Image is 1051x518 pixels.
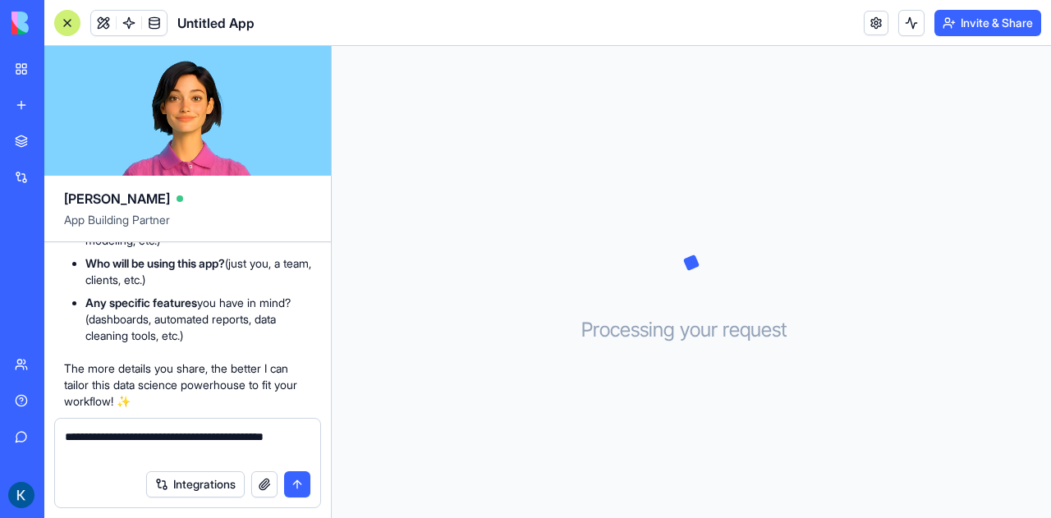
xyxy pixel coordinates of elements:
img: logo [11,11,113,34]
strong: Any specific features [85,296,197,309]
img: ACg8ocJ3uVJJfxi_gzd8lwM9R_jqHmQuFQE7yjAL6RtUFkFjxsMVVw=s96-c [8,482,34,508]
li: (just you, a team, clients, etc.) [85,255,311,288]
span: App Building Partner [64,212,311,241]
h3: Processing your request [581,317,802,343]
p: The more details you share, the better I can tailor this data science powerhouse to fit your work... [64,360,311,410]
span: [PERSON_NAME] [64,189,170,209]
li: you have in mind? (dashboards, automated reports, data cleaning tools, etc.) [85,295,311,344]
button: Invite & Share [934,10,1041,36]
strong: Who will be using this app? [85,256,225,270]
button: Integrations [146,471,245,497]
span: Untitled App [177,13,255,33]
